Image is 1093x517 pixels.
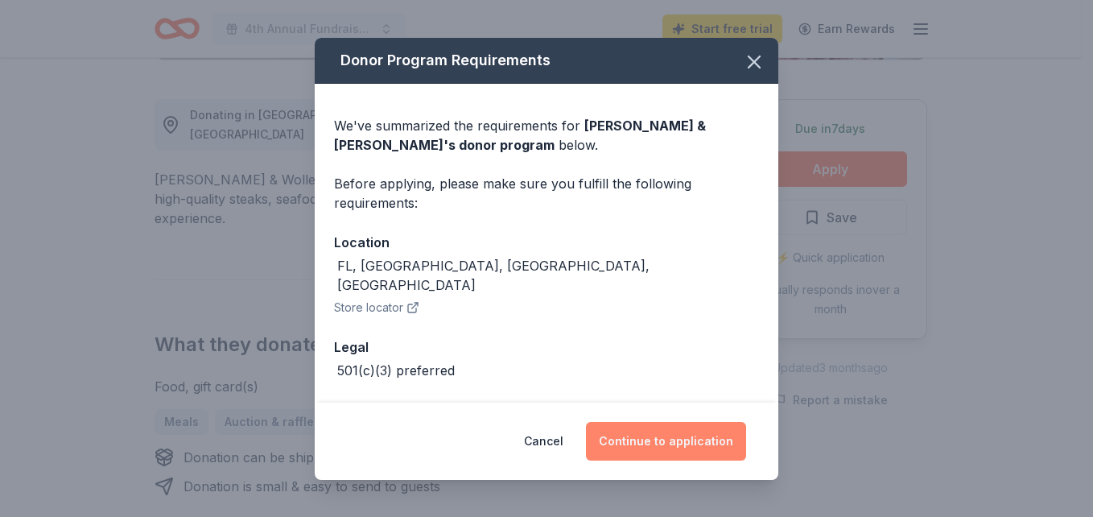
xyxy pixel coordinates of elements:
button: Cancel [524,422,563,461]
button: Continue to application [586,422,746,461]
div: Location [334,232,759,253]
div: FL, [GEOGRAPHIC_DATA], [GEOGRAPHIC_DATA], [GEOGRAPHIC_DATA] [337,256,759,295]
button: Store locator [334,298,419,317]
div: Deadline [334,399,759,420]
div: Legal [334,337,759,358]
div: Before applying, please make sure you fulfill the following requirements: [334,174,759,213]
div: Donor Program Requirements [315,38,778,84]
div: 501(c)(3) preferred [337,361,455,380]
div: We've summarized the requirements for below. [334,116,759,155]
